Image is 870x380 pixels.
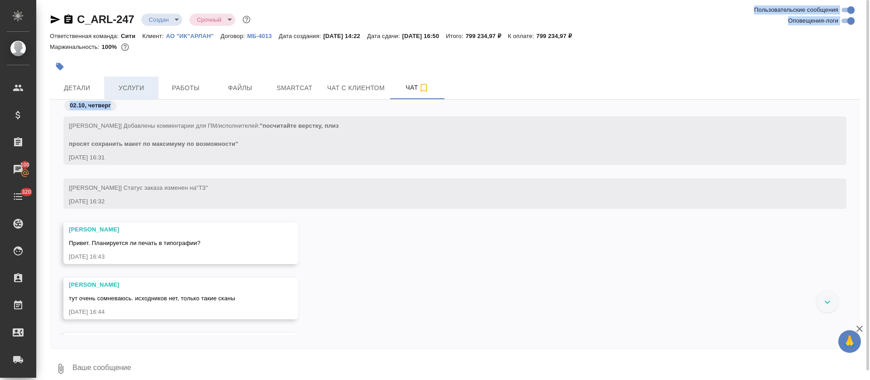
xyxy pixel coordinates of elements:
span: "ТЗ" [196,184,208,191]
p: 799 234,97 ₽ [536,33,579,39]
div: Создан [141,14,182,26]
span: Работы [164,82,208,94]
div: [PERSON_NAME] [69,280,266,289]
button: Скопировать ссылку [63,14,74,25]
a: МБ-4013 [247,32,279,39]
a: 320 [2,185,34,208]
div: Создан [189,14,235,26]
p: Сити [121,33,142,39]
p: Дата создания: [279,33,323,39]
p: Клиент: [142,33,166,39]
a: 100 [2,158,34,181]
p: К оплате: [508,33,536,39]
div: [DATE] 16:44 [69,308,266,317]
p: Маржинальность: [50,43,101,50]
a: C_ARL-247 [77,13,134,25]
div: [PERSON_NAME] [69,225,266,234]
span: [[PERSON_NAME]] Статус заказа изменен на [69,184,208,191]
span: тут очень сомневаюсь. исходников нет, только такие сканы [69,295,235,302]
button: 🙏 [838,330,861,353]
p: 100% [101,43,119,50]
p: Договор: [221,33,247,39]
button: Скопировать ссылку для ЯМессенджера [50,14,61,25]
a: АО "ИК"АРЛАН" [166,32,221,39]
span: Файлы [218,82,262,94]
span: Пользовательские сообщения [754,5,838,14]
span: "посчитайте верстку, плиз просят сохранить макет по максимуму по возможности" [69,122,339,147]
button: 0.00 RUB; [119,41,131,53]
p: Дата сдачи: [367,33,402,39]
p: Ответственная команда: [50,33,121,39]
span: Детали [55,82,99,94]
span: Привет. Планируется ли печать в типографии? [69,240,200,246]
span: 320 [16,188,37,197]
div: [DATE] 16:32 [69,197,815,206]
span: [[PERSON_NAME]] Добавлены комментарии для ПМ/исполнителей: [69,122,339,147]
span: Чат с клиентом [327,82,385,94]
p: 02.10, четверг [70,101,111,110]
span: Smartcat [273,82,316,94]
p: МБ-4013 [247,33,279,39]
p: [DATE] 14:22 [323,33,367,39]
p: [DATE] 16:50 [402,33,446,39]
p: 799 234,97 ₽ [465,33,507,39]
button: Доп статусы указывают на важность/срочность заказа [241,14,252,25]
div: [DATE] 16:31 [69,153,815,162]
p: АО "ИК"АРЛАН" [166,33,221,39]
span: Чат [396,82,439,93]
div: [DATE] 16:43 [69,252,266,261]
span: 🙏 [842,332,857,351]
button: Добавить тэг [50,57,70,77]
span: 100 [15,160,35,169]
svg: Подписаться [418,82,429,93]
button: Создан [146,16,171,24]
button: Срочный [194,16,224,24]
span: Услуги [110,82,153,94]
span: Оповещения-логи [788,16,838,25]
p: Итого: [446,33,465,39]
